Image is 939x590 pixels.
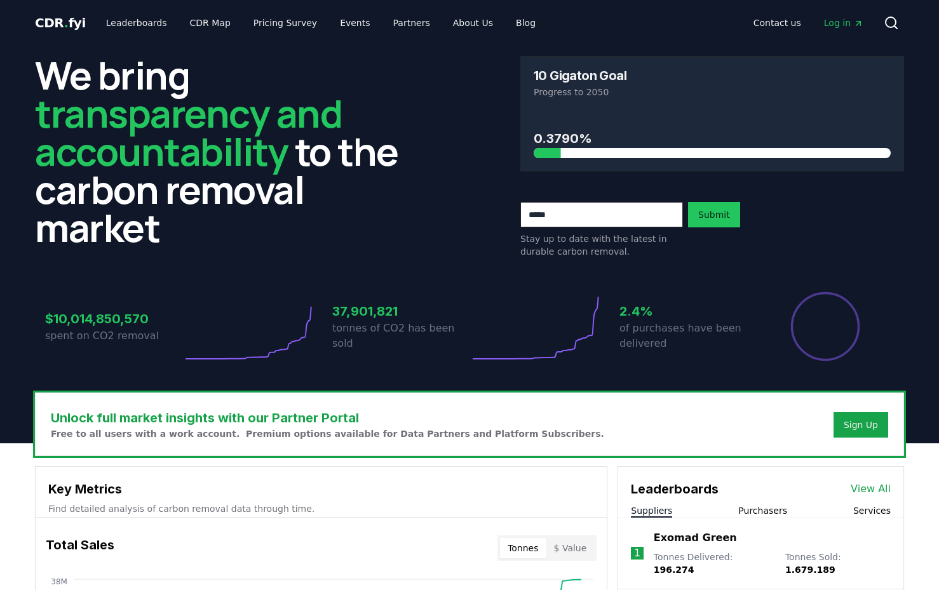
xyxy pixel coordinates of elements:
a: Contact us [743,11,811,34]
a: Sign Up [844,419,878,431]
tspan: 38M [51,577,67,586]
span: . [64,15,69,30]
a: About Us [443,11,503,34]
a: Blog [506,11,546,34]
p: Stay up to date with the latest in durable carbon removal. [520,232,683,258]
h3: Unlock full market insights with our Partner Portal [51,408,604,427]
a: Leaderboards [96,11,177,34]
a: CDR.fyi [35,14,86,32]
button: $ Value [546,538,595,558]
h3: $10,014,850,570 [45,309,182,328]
button: Sign Up [834,412,888,438]
a: Partners [383,11,440,34]
h3: Key Metrics [48,479,594,499]
a: Exomad Green [654,530,737,546]
p: Free to all users with a work account. Premium options available for Data Partners and Platform S... [51,427,604,440]
h3: 2.4% [619,302,757,321]
button: Suppliers [631,504,672,517]
span: transparency and accountability [35,87,342,177]
h3: 0.3790% [534,129,891,148]
p: of purchases have been delivered [619,321,757,351]
p: Progress to 2050 [534,86,891,98]
h3: 37,901,821 [332,302,469,321]
div: Percentage of sales delivered [790,291,861,362]
span: Log in [824,17,863,29]
button: Tonnes [500,538,546,558]
h3: 10 Gigaton Goal [534,69,626,82]
a: CDR Map [180,11,241,34]
p: Tonnes Sold : [785,551,891,576]
h3: Total Sales [46,535,114,561]
a: Events [330,11,380,34]
h2: We bring to the carbon removal market [35,56,419,246]
a: Pricing Survey [243,11,327,34]
button: Services [853,504,891,517]
p: tonnes of CO2 has been sold [332,321,469,351]
h3: Leaderboards [631,479,719,499]
p: 1 [634,546,640,561]
a: Log in [814,11,874,34]
span: 196.274 [654,565,694,575]
span: CDR fyi [35,15,86,30]
a: View All [851,481,891,497]
nav: Main [96,11,546,34]
p: Tonnes Delivered : [654,551,773,576]
nav: Main [743,11,874,34]
p: Find detailed analysis of carbon removal data through time. [48,502,594,515]
p: spent on CO2 removal [45,328,182,344]
button: Submit [688,202,740,227]
span: 1.679.189 [785,565,835,575]
button: Purchasers [738,504,787,517]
